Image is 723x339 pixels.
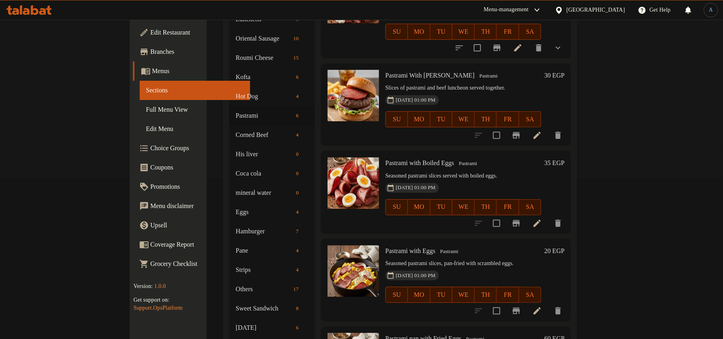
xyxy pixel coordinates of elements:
p: Slices of pastrami and beef luncheon served together. [385,83,541,93]
h6: 35 EGP [544,157,564,169]
span: Full Menu View [146,105,244,114]
a: Sections [140,81,251,100]
p: Seasoned pastrami slices, pan-fried with scrambled eggs. [385,259,541,269]
button: MO [408,287,430,303]
span: 0 [293,151,302,158]
span: Get support on: [134,297,169,303]
span: FR [500,114,515,125]
button: TU [430,287,452,303]
span: SA [522,114,538,125]
span: Promotions [151,182,244,192]
span: Select to update [488,302,505,319]
button: delete [548,126,568,145]
div: items [293,188,302,198]
button: SA [519,199,541,215]
div: items [293,246,302,255]
div: Others [236,284,290,294]
div: items [293,169,302,178]
div: Pastrami6 [229,106,315,125]
a: Grocery Checklist [133,254,251,274]
span: 4 [293,208,302,216]
a: Upsell [133,216,251,235]
div: items [293,227,302,236]
a: Edit menu item [532,219,542,228]
span: TU [434,26,449,38]
span: 17 [290,286,302,293]
span: 6 [293,74,302,81]
div: Hot Dog [236,92,293,101]
span: FR [500,289,515,301]
div: Ashura [236,323,293,333]
span: SU [389,201,405,213]
h6: 20 EGP [544,245,564,257]
div: Corned Beef4 [229,125,315,145]
svg: Show Choices [553,43,563,53]
a: Full Menu View [140,100,251,119]
span: 7 [293,228,302,235]
div: Strips4 [229,260,315,280]
span: Branches [151,47,244,57]
span: Corned Beef [236,130,293,140]
div: Others17 [229,280,315,299]
button: show more [548,38,568,57]
span: 10 [290,35,302,43]
a: Menus [133,61,251,81]
div: items [290,34,302,43]
span: Select to update [469,39,486,56]
span: Pastrami [456,159,481,168]
div: Oriental Sausage10 [229,29,315,48]
span: Kofta [236,72,293,82]
button: SU [385,111,408,127]
div: [GEOGRAPHIC_DATA] [566,6,625,14]
button: TU [430,199,452,215]
span: SU [389,26,405,38]
span: 4 [293,266,302,274]
div: items [290,284,302,294]
div: items [293,111,302,120]
span: WE [456,26,471,38]
h6: 30 EGP [544,70,564,81]
span: WE [456,201,471,213]
span: Eggs [236,207,293,217]
span: Sections [146,86,244,95]
span: Menus [152,66,244,76]
img: Pastrami with Boiled Eggs [328,157,379,209]
div: Menu-management [484,5,529,15]
span: Version: [134,283,153,289]
a: Menu disclaimer [133,196,251,216]
span: FR [500,26,515,38]
button: Branch-specific-item [507,126,526,145]
span: 0 [293,170,302,178]
div: Hot Dog4 [229,87,315,106]
span: Pastrami with Boiled Eggs [385,159,454,166]
button: TH [475,111,497,127]
span: Pastrami [476,71,501,81]
span: Grocery Checklist [151,259,244,269]
button: SA [519,111,541,127]
span: Pastrami [437,247,462,256]
span: 4 [293,93,302,100]
button: TU [430,111,452,127]
span: Coverage Report [151,240,244,249]
button: MO [408,24,430,40]
span: 1.0.0 [154,283,166,289]
a: Coupons [133,158,251,177]
button: FR [497,287,519,303]
span: 4 [293,247,302,255]
a: Branches [133,42,251,61]
span: 15 [290,54,302,62]
button: WE [452,24,475,40]
span: Oriental Sausage [236,34,290,43]
span: 6 [293,324,302,332]
div: items [290,53,302,63]
span: A [709,6,713,14]
button: delete [529,38,548,57]
span: MO [411,289,427,301]
span: MO [411,201,427,213]
span: [DATE] 01:00 PM [393,96,439,104]
div: Hamburger7 [229,222,315,241]
a: Edit menu item [513,43,523,53]
img: Pastrami with Eggs [328,245,379,297]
